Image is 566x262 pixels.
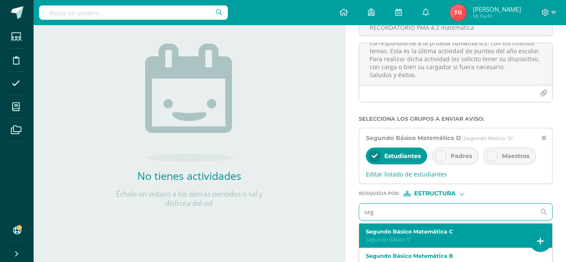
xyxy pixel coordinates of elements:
[366,253,538,259] label: Segundo Básico Matemática B
[145,44,233,162] img: no_activities.png
[105,189,273,208] p: Échale un vistazo a los demás períodos o sal y disfruta del sol
[414,191,456,196] span: Estructura
[105,169,273,183] h2: No tienes actividades
[366,170,545,178] span: Editar listado de estudiantes
[359,116,553,122] label: Selecciona los grupos a enviar aviso :
[359,191,399,196] span: Búsqueda por :
[450,4,467,21] img: ee555c8c968eea5bde0abcdfcbd02b94.png
[463,135,513,141] span: Segundo Básico 'D'
[359,43,552,85] textarea: Buenos días estudiantes de 2do básico. Les recuerdo que le día de [DATE] se realizará el PMA 4.2,...
[384,152,421,160] span: Estudiantes
[366,236,538,243] p: Segundo Básico 'C'
[359,19,552,36] input: Titulo
[473,13,521,20] span: Mi Perfil
[473,5,521,13] span: [PERSON_NAME]
[359,204,536,220] input: Ej. Primero primaria
[366,228,538,235] label: Segundo Básico Matemática C
[366,134,461,142] span: Segundo Básico Matemática D
[502,152,529,160] span: Maestros
[404,191,467,197] div: [object Object]
[451,152,472,160] span: Padres
[39,5,228,20] input: Busca un usuario...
